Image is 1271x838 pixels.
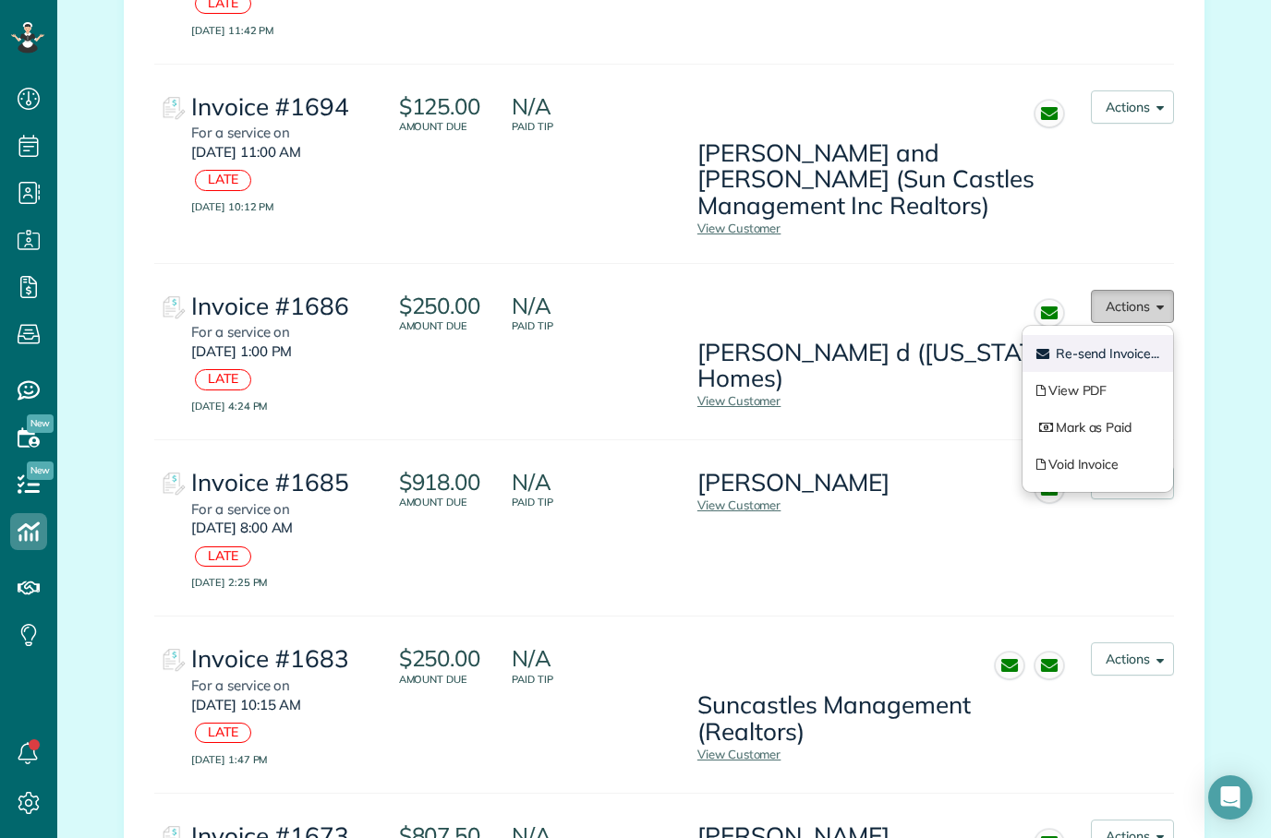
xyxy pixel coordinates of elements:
[512,293,551,317] p: N/A
[697,340,1059,392] h3: [PERSON_NAME] d ([US_STATE] Homes)
[512,94,551,118] p: N/A
[195,369,251,389] div: LATE
[191,399,377,413] small: [DATE] 4:24 PM
[195,546,251,567] div: LATE
[191,575,377,590] small: [DATE] 2:25 PM
[1023,446,1173,483] a: Void Invoice
[1208,775,1253,820] div: Open Intercom Messenger
[191,94,368,121] div: Invoice #1694
[399,470,481,494] p: $918.00
[154,642,191,679] img: Invoice #1683
[697,692,1059,745] h3: Suncastles Management (Realtors)
[399,495,490,509] small: Amount due
[191,293,368,320] div: Invoice #1686
[154,466,191,503] img: Invoice #1685
[1091,290,1174,323] button: Actions
[191,646,368,673] div: Invoice #1683
[191,673,368,696] div: For a service on
[191,470,368,497] div: Invoice #1685
[1023,372,1173,409] a: View PDF
[1023,409,1173,446] a: Mark as Paid
[191,342,368,369] div: [DATE] 1:00 PM
[512,318,697,333] small: Paid Tip
[399,318,490,333] small: Amount due
[191,696,368,723] div: [DATE] 10:15 AM
[399,119,490,134] small: Amount due
[1056,345,1159,362] span: Re-send Invoice...
[399,94,481,118] p: $125.00
[697,747,781,761] a: View Customer
[512,495,697,509] small: Paid Tip
[512,672,697,687] small: Paid Tip
[697,140,1059,220] h3: [PERSON_NAME] and [PERSON_NAME] (Sun Castles Management Inc Realtors)
[512,119,697,134] small: Paid Tip
[191,143,368,170] div: [DATE] 11:00 AM
[191,319,368,342] div: For a service on
[191,23,377,38] small: [DATE] 11:42 PM
[697,470,890,497] h3: [PERSON_NAME]
[697,221,781,235] a: View Customer
[27,414,54,433] span: New
[399,646,481,670] p: $250.00
[399,293,481,317] p: $250.00
[1091,642,1174,676] button: Actions
[191,752,377,767] small: [DATE] 1:47 PM
[697,393,781,408] a: View Customer
[191,497,368,520] div: For a service on
[191,199,377,214] small: [DATE] 10:12 PM
[27,461,54,480] span: New
[191,519,368,545] div: [DATE] 8:00 AM
[399,672,490,687] small: Amount due
[697,497,781,512] a: View Customer
[154,290,191,327] img: Invoice #1686
[1091,90,1174,124] button: Actions
[512,646,551,670] p: N/A
[191,120,368,143] div: For a service on
[195,723,251,743] div: LATE
[154,90,191,127] img: Invoice #1694
[512,470,551,494] p: N/A
[195,170,251,190] div: LATE
[1023,335,1173,372] a: Re-send Invoice...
